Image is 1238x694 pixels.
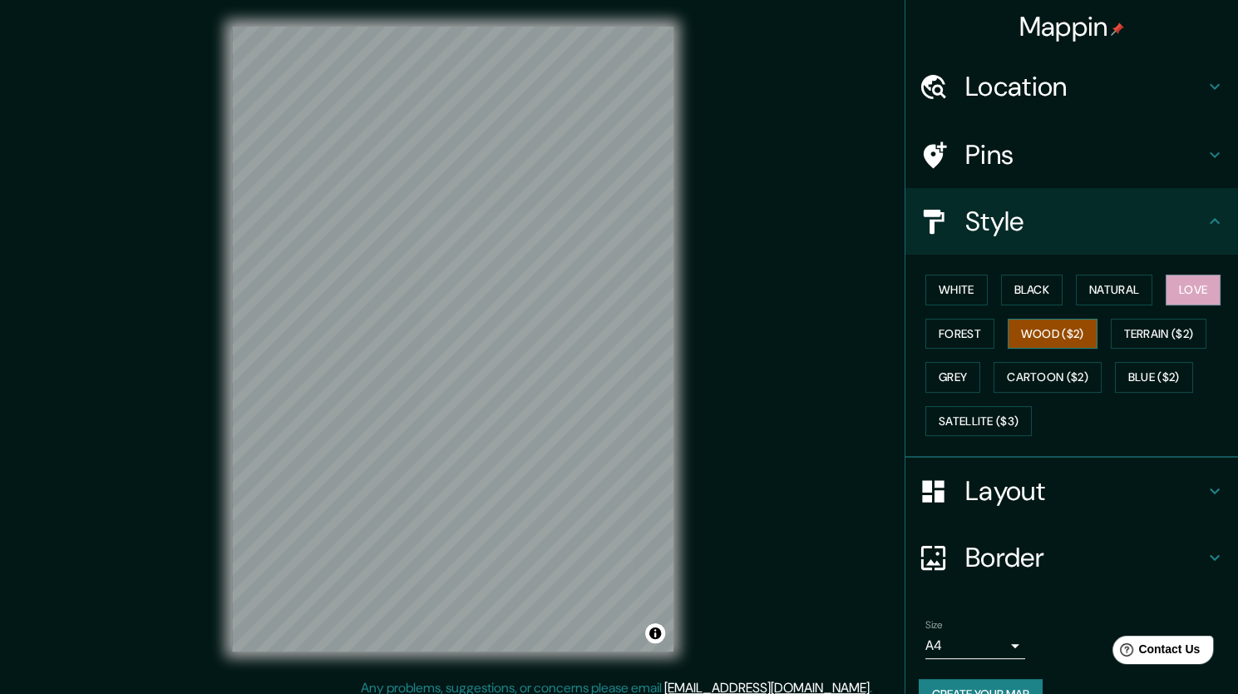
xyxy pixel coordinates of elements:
[1111,319,1207,349] button: Terrain ($2)
[1076,275,1152,305] button: Natural
[994,362,1102,393] button: Cartoon ($2)
[905,53,1238,120] div: Location
[925,319,994,349] button: Forest
[965,205,1205,238] h4: Style
[905,121,1238,188] div: Pins
[965,474,1205,508] h4: Layout
[1001,275,1063,305] button: Black
[1008,319,1097,349] button: Wood ($2)
[925,362,980,393] button: Grey
[925,406,1032,437] button: Satellite ($3)
[925,618,943,632] label: Size
[965,70,1205,103] h4: Location
[1115,362,1193,393] button: Blue ($2)
[925,632,1025,659] div: A4
[1019,10,1125,43] h4: Mappin
[645,623,665,643] button: Toggle attribution
[905,458,1238,524] div: Layout
[232,27,673,652] canvas: Map
[1090,629,1220,676] iframe: Help widget launcher
[1111,22,1124,36] img: pin-icon.png
[965,541,1205,574] h4: Border
[905,524,1238,591] div: Border
[1166,275,1221,305] button: Love
[965,138,1205,171] h4: Pins
[925,275,988,305] button: White
[905,188,1238,255] div: Style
